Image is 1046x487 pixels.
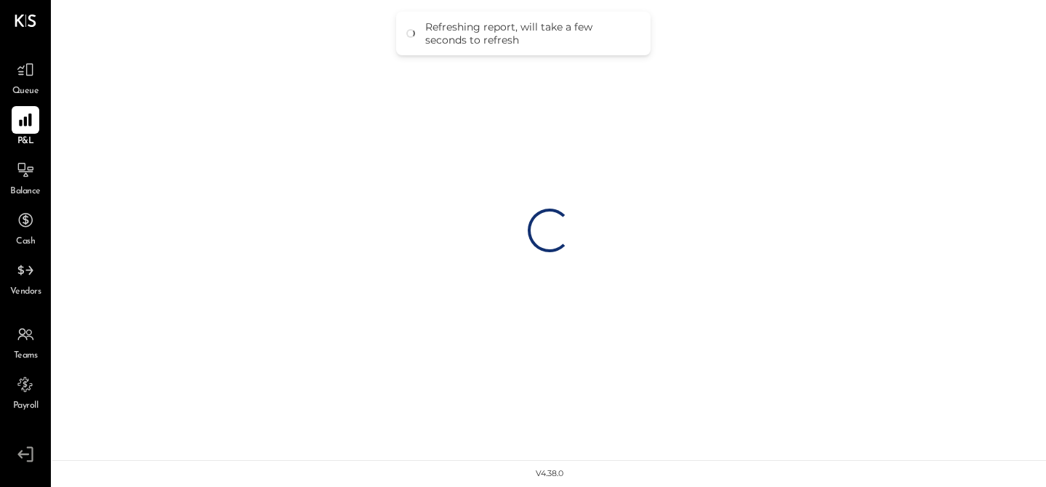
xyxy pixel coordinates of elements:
[425,20,636,47] div: Refreshing report, will take a few seconds to refresh
[10,185,41,198] span: Balance
[16,236,35,249] span: Cash
[12,85,39,98] span: Queue
[1,321,50,363] a: Teams
[10,286,41,299] span: Vendors
[1,56,50,98] a: Queue
[17,135,34,148] span: P&L
[1,206,50,249] a: Cash
[1,371,50,413] a: Payroll
[1,257,50,299] a: Vendors
[536,468,563,480] div: v 4.38.0
[1,106,50,148] a: P&L
[1,156,50,198] a: Balance
[13,400,39,413] span: Payroll
[14,350,38,363] span: Teams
